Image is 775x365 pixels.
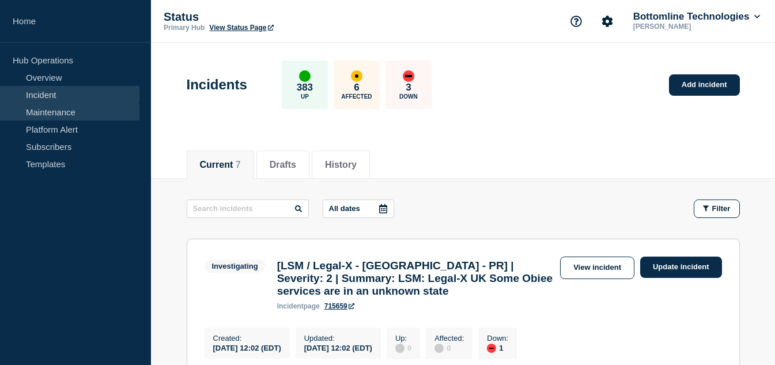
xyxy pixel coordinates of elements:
span: Investigating [205,259,266,273]
button: Drafts [270,160,296,170]
div: disabled [395,344,404,353]
div: up [299,70,311,82]
p: Updated : [304,334,372,343]
div: affected [351,70,362,82]
button: All dates [323,200,394,218]
a: View Status Page [209,24,273,32]
p: Up [301,93,309,100]
button: Current 7 [200,160,241,170]
p: 3 [406,82,411,93]
div: [DATE] 12:02 (EDT) [213,343,281,352]
span: Filter [712,204,731,213]
div: disabled [434,344,444,353]
h1: Incidents [187,77,247,93]
p: Primary Hub [164,24,205,32]
a: View incident [560,257,634,279]
p: Created : [213,334,281,343]
button: History [325,160,357,170]
span: 7 [236,160,241,170]
h3: [LSM / Legal-X - [GEOGRAPHIC_DATA] - PR] | Severity: 2 | Summary: LSM: Legal-X UK Some Obiee serv... [277,259,554,298]
p: [PERSON_NAME] [631,22,751,31]
div: down [487,344,496,353]
div: [DATE] 12:02 (EDT) [304,343,372,352]
p: Down [399,93,418,100]
button: Support [564,9,588,33]
a: Add incident [669,74,740,96]
p: 6 [354,82,359,93]
span: incident [277,302,304,310]
p: 383 [297,82,313,93]
div: down [403,70,414,82]
p: Up : [395,334,411,343]
a: 715659 [324,302,354,310]
p: page [277,302,320,310]
div: 1 [487,343,508,353]
p: Down : [487,334,508,343]
p: Status [164,10,394,24]
button: Bottomline Technologies [631,11,762,22]
div: 0 [395,343,411,353]
button: Account settings [595,9,619,33]
p: Affected : [434,334,464,343]
p: Affected [341,93,372,100]
div: 0 [434,343,464,353]
button: Filter [694,200,740,218]
p: All dates [329,204,360,213]
a: Update incident [640,257,722,278]
input: Search incidents [187,200,309,218]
